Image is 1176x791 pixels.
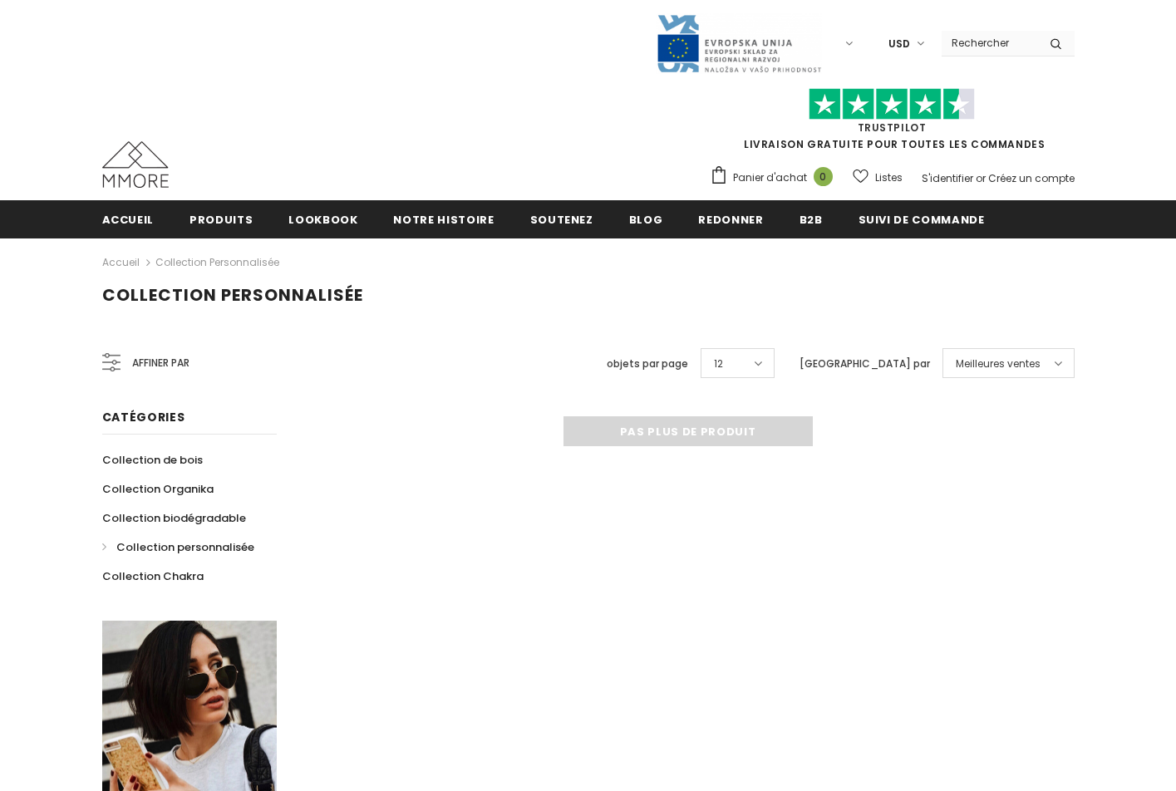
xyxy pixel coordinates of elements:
[976,171,986,185] span: or
[809,88,975,120] img: Faites confiance aux étoiles pilotes
[714,356,723,372] span: 12
[102,212,155,228] span: Accueil
[656,13,822,74] img: Javni Razpis
[102,283,363,307] span: Collection personnalisée
[102,141,169,188] img: Cas MMORE
[102,474,214,504] a: Collection Organika
[102,200,155,238] a: Accueil
[922,171,973,185] a: S'identifier
[800,212,823,228] span: B2B
[189,212,253,228] span: Produits
[102,568,204,584] span: Collection Chakra
[607,356,688,372] label: objets par page
[656,36,822,50] a: Javni Razpis
[530,200,593,238] a: soutenez
[733,169,807,186] span: Panier d'achat
[102,562,204,591] a: Collection Chakra
[629,200,663,238] a: Blog
[102,481,214,497] span: Collection Organika
[853,163,903,192] a: Listes
[698,200,763,238] a: Redonner
[698,212,763,228] span: Redonner
[102,504,246,533] a: Collection biodégradable
[530,212,593,228] span: soutenez
[710,165,841,190] a: Panier d'achat 0
[956,356,1041,372] span: Meilleures ventes
[102,409,185,425] span: Catégories
[102,253,140,273] a: Accueil
[858,120,927,135] a: TrustPilot
[800,356,930,372] label: [GEOGRAPHIC_DATA] par
[859,200,985,238] a: Suivi de commande
[859,212,985,228] span: Suivi de commande
[988,171,1075,185] a: Créez un compte
[942,31,1037,55] input: Search Site
[288,200,357,238] a: Lookbook
[710,96,1075,151] span: LIVRAISON GRATUITE POUR TOUTES LES COMMANDES
[102,510,246,526] span: Collection biodégradable
[116,539,254,555] span: Collection personnalisée
[155,255,279,269] a: Collection personnalisée
[102,445,203,474] a: Collection de bois
[393,200,494,238] a: Notre histoire
[288,212,357,228] span: Lookbook
[629,212,663,228] span: Blog
[888,36,910,52] span: USD
[189,200,253,238] a: Produits
[393,212,494,228] span: Notre histoire
[875,169,903,186] span: Listes
[800,200,823,238] a: B2B
[132,354,189,372] span: Affiner par
[102,452,203,468] span: Collection de bois
[814,167,833,186] span: 0
[102,533,254,562] a: Collection personnalisée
